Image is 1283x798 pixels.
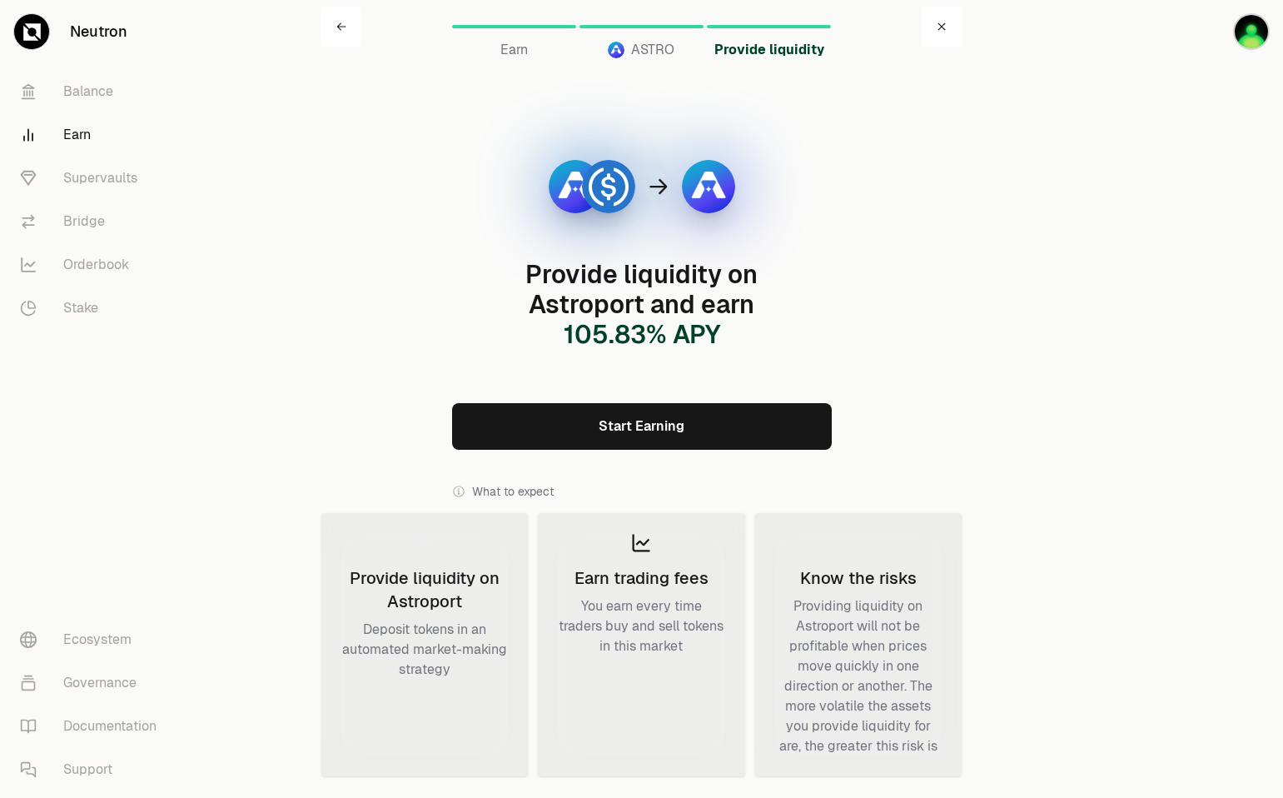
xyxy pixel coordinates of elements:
img: USDC [582,160,635,213]
div: Providing liquidity on Astroport will not be profitable when prices move quickly in one direction... [775,596,942,756]
span: Provide liquidity [714,40,824,60]
a: Governance [7,661,180,705]
a: Earn [7,113,180,157]
a: Ecosystem [7,618,180,661]
span: Earn [500,40,528,60]
img: ASTRO [549,160,602,213]
img: ASTRO [608,42,624,58]
div: Earn trading fees [574,566,709,590]
div: You earn every time traders buy and sell tokens in this market [558,596,724,656]
div: Know the risks [800,566,917,590]
a: Documentation [7,705,180,748]
a: Orderbook [7,243,180,287]
span: ASTRO [631,40,674,60]
a: Support [7,748,180,791]
a: Balance [7,70,180,113]
div: Deposit tokens in an automated market-making strategy [341,620,508,680]
img: ASTRO [682,160,735,213]
a: Supervaults [7,157,180,200]
span: 105.83 % APY [564,318,720,351]
a: Earn [452,7,576,47]
a: ASTROASTRO [579,7,704,47]
span: Provide liquidity on Astroport and earn [525,258,758,351]
a: Stake [7,287,180,330]
a: Bridge [7,200,180,243]
div: Provide liquidity on Astroport [341,566,508,613]
a: Start Earning [452,403,832,450]
div: What to expect [452,470,832,513]
img: Fuad [1233,13,1270,50]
